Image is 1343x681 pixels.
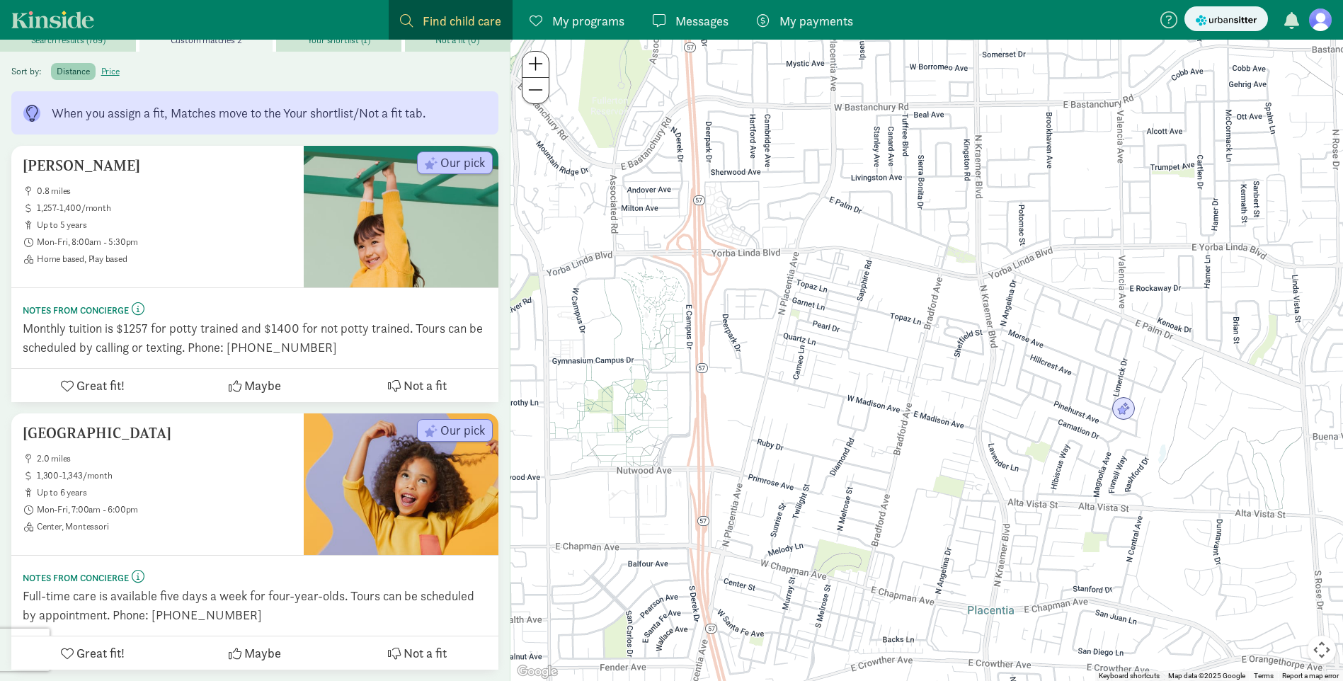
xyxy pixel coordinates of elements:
span: Not a fit [404,376,447,395]
span: Home based, Play based [37,253,292,265]
span: Our pick [440,424,485,437]
span: Center, Montessori [37,521,292,532]
span: Maybe [244,376,281,395]
span: My payments [779,11,853,30]
a: Terms [1254,672,1274,680]
span: Sort by: [11,65,49,77]
div: When you assign a fit, Matches move to the Your shortlist/Not a fit tab. [52,103,425,122]
span: My programs [552,11,624,30]
span: up to 6 years [37,487,292,498]
span: Not a fit [404,643,447,663]
div: Monthly tuition is $1257 for potty trained and $1400 for not potty trained. Tours can be schedule... [23,319,487,357]
button: Great fit! [11,369,173,402]
div: Click to see details [1111,397,1136,421]
small: Notes from concierge [23,572,129,584]
span: Map data ©2025 Google [1168,672,1245,680]
button: Not a fit [336,369,498,402]
span: Messages [675,11,728,30]
button: Keyboard shortcuts [1099,671,1160,681]
h5: [PERSON_NAME] [23,157,292,174]
span: Not a fit (0) [435,35,479,46]
span: up to 5 years [37,219,292,231]
button: Map camera controls [1308,636,1336,664]
h5: [GEOGRAPHIC_DATA] [23,425,292,442]
span: Great fit! [76,376,125,395]
span: Search results (769) [31,35,105,46]
button: Great fit! [11,636,173,670]
div: Full-time care is available five days a week for four-year-olds. Tours can be scheduled by appoin... [23,586,487,624]
label: distance [51,63,95,80]
span: Find child care [423,11,501,30]
span: Our pick [440,156,485,169]
span: 2.0 miles [37,453,292,464]
a: Kinside [11,11,94,28]
a: Report a map error [1282,672,1339,680]
span: Maybe [244,643,281,663]
button: Not a fit [336,636,498,670]
a: Open this area in Google Maps (opens a new window) [514,663,561,681]
img: urbansitter_logo_small.svg [1196,13,1257,28]
span: 1,300-1,343/month [37,470,292,481]
img: Google [514,663,561,681]
span: 0.8 miles [37,185,292,197]
small: Notes from concierge [23,304,129,316]
button: Maybe [173,636,336,670]
label: price [96,63,125,80]
span: Mon-Fri, 7:00am - 6:00pm [37,504,292,515]
span: Great fit! [76,643,125,663]
span: Your shortlist (1) [307,35,370,46]
button: Maybe [173,369,336,402]
span: Mon-Fri, 8:00am - 5:30pm [37,236,292,248]
span: 1,257-1,400/month [37,202,292,214]
span: Custom matches 2 [171,35,242,46]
